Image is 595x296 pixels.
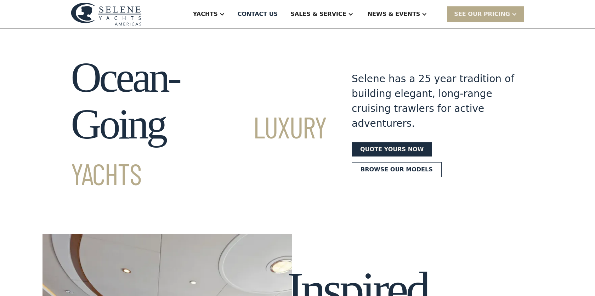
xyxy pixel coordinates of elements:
a: Browse our models [352,162,442,177]
div: Selene has a 25 year tradition of building elegant, long-range cruising trawlers for active adven... [352,72,515,131]
span: Luxury Yachts [71,109,326,191]
div: Contact US [238,10,278,18]
div: SEE Our Pricing [447,6,524,22]
div: Sales & Service [290,10,346,18]
a: Quote yours now [352,142,432,156]
div: SEE Our Pricing [454,10,510,18]
h1: Ocean-Going [71,54,326,194]
img: logo [71,2,142,25]
div: News & EVENTS [368,10,420,18]
div: Yachts [193,10,218,18]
